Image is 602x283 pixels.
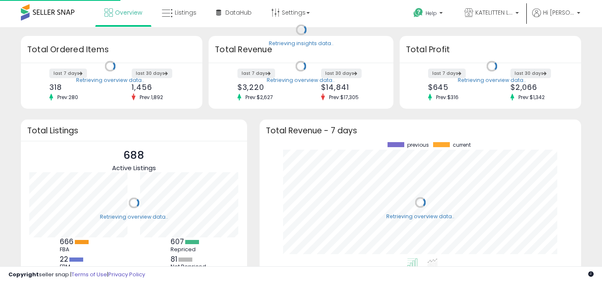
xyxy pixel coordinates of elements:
[76,76,144,84] div: Retrieving overview data..
[8,271,145,279] div: seller snap | |
[115,8,142,17] span: Overview
[8,270,39,278] strong: Copyright
[426,10,437,17] span: Help
[386,213,454,220] div: Retrieving overview data..
[175,8,196,17] span: Listings
[413,8,423,18] i: Get Help
[267,76,335,84] div: Retrieving overview data..
[407,1,451,27] a: Help
[458,76,526,84] div: Retrieving overview data..
[225,8,252,17] span: DataHub
[475,8,513,17] span: KATELITTEN LLC
[532,8,580,27] a: Hi [PERSON_NAME]
[543,8,574,17] span: Hi [PERSON_NAME]
[100,213,168,221] div: Retrieving overview data..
